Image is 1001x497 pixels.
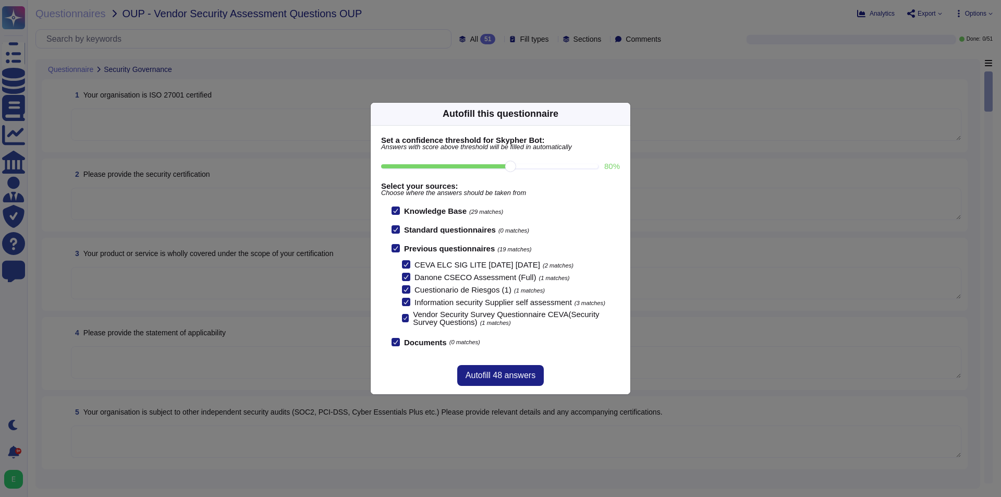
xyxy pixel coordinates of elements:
[381,144,620,151] span: Answers with score above threshold will be filled in automatically
[414,298,572,307] span: Information security Supplier self assessment
[413,310,599,326] span: Vendor Security Survey Questionnaire CEVA(Security Survey Questions)
[575,300,605,306] span: (3 matches)
[404,225,496,234] b: Standard questionnaires
[381,136,620,144] b: Set a confidence threshold for Skypher Bot:
[414,285,511,294] span: Cuestionario de Riesgos (1)
[543,262,573,269] span: (2 matches)
[469,209,503,215] span: (29 matches)
[414,260,540,269] span: CEVA ELC SIG LITE [DATE] [DATE]
[381,182,620,190] b: Select your sources:
[404,338,447,346] b: Documents
[497,246,531,252] span: (19 matches)
[604,162,620,170] label: 80 %
[381,190,620,197] span: Choose where the answers should be taken from
[466,371,535,380] span: Autofill 48 answers
[443,107,558,121] div: Autofill this questionnaire
[404,207,467,215] b: Knowledge Base
[457,365,544,386] button: Autofill 48 answers
[414,273,536,282] span: Danone CSECO Assessment (Full)
[539,275,569,281] span: (1 matches)
[404,244,495,253] b: Previous questionnaires
[514,287,545,294] span: (1 matches)
[498,227,529,234] span: (0 matches)
[449,340,480,345] span: (0 matches)
[480,320,511,326] span: (1 matches)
